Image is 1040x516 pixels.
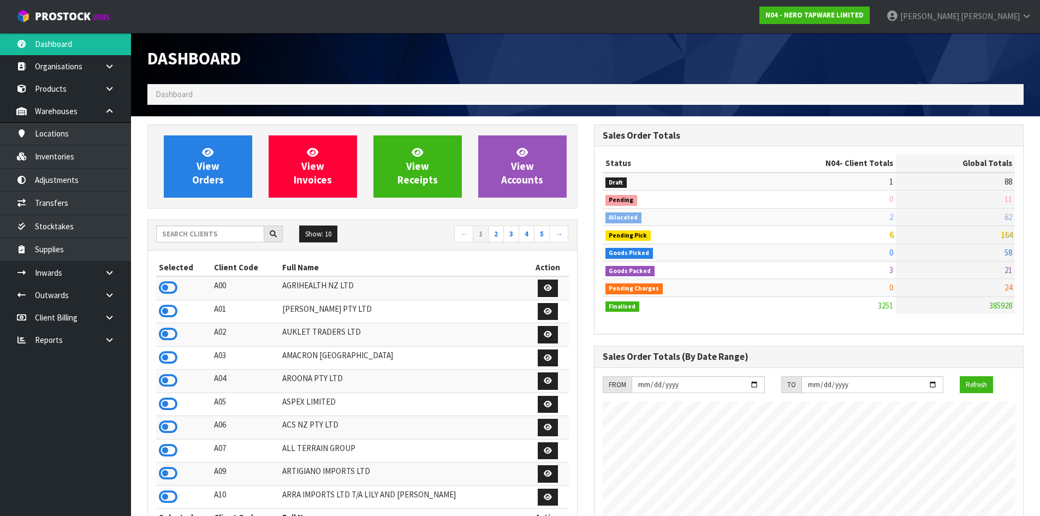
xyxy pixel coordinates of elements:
td: AROONA PTY LTD [280,370,527,393]
a: ViewAccounts [478,135,567,198]
button: Show: 10 [299,226,337,243]
span: 385928 [989,300,1012,311]
td: A10 [211,485,280,509]
h3: Sales Order Totals (By Date Range) [603,352,1015,362]
span: 88 [1005,176,1012,187]
th: Selected [156,259,211,276]
a: 5 [534,226,550,243]
span: Goods Picked [605,248,653,259]
span: 164 [1001,229,1012,240]
span: Pending Pick [605,230,651,241]
td: ARTIGIANO IMPORTS LTD [280,462,527,486]
small: WMS [93,12,110,22]
a: 1 [473,226,489,243]
th: - Client Totals [738,155,896,172]
a: N04 - NERO TAPWARE LIMITED [759,7,870,24]
span: 1 [889,176,893,187]
img: cube-alt.png [16,9,30,23]
span: Dashboard [147,48,241,69]
th: Client Code [211,259,280,276]
td: A00 [211,276,280,300]
span: N04 [825,158,840,168]
span: Allocated [605,212,642,223]
span: 0 [889,282,893,293]
button: Refresh [960,376,993,394]
strong: N04 - NERO TAPWARE LIMITED [765,10,864,20]
span: 21 [1005,265,1012,275]
td: A06 [211,416,280,440]
td: ASPEX LIMITED [280,393,527,416]
a: ViewOrders [164,135,252,198]
td: ARRA IMPORTS LTD T/A LILY AND [PERSON_NAME] [280,485,527,509]
td: A04 [211,370,280,393]
th: Full Name [280,259,527,276]
td: AMACRON [GEOGRAPHIC_DATA] [280,346,527,370]
td: A05 [211,393,280,416]
td: ACS NZ PTY LTD [280,416,527,440]
span: 24 [1005,282,1012,293]
span: [PERSON_NAME] [961,11,1020,21]
span: Pending [605,195,638,206]
span: 6 [889,229,893,240]
a: ViewInvoices [269,135,357,198]
a: → [549,226,568,243]
td: A03 [211,346,280,370]
span: Dashboard [156,89,193,99]
input: Search clients [156,226,264,242]
span: 11 [1005,194,1012,204]
span: View Invoices [294,146,332,187]
span: Finalised [605,301,640,312]
span: 0 [889,247,893,258]
span: [PERSON_NAME] [900,11,959,21]
th: Status [603,155,739,172]
a: ViewReceipts [373,135,462,198]
span: View Receipts [397,146,438,187]
span: 58 [1005,247,1012,258]
a: 4 [519,226,534,243]
td: A07 [211,439,280,462]
nav: Page navigation [371,226,569,245]
span: Pending Charges [605,283,663,294]
td: [PERSON_NAME] PTY LTD [280,300,527,323]
th: Global Totals [896,155,1015,172]
span: ProStock [35,9,91,23]
span: 0 [889,194,893,204]
span: 62 [1005,212,1012,222]
td: ALL TERRAIN GROUP [280,439,527,462]
a: 3 [503,226,519,243]
td: A09 [211,462,280,486]
td: A01 [211,300,280,323]
span: View Orders [192,146,224,187]
span: View Accounts [501,146,543,187]
span: Draft [605,177,627,188]
span: 3 [889,265,893,275]
span: Goods Packed [605,266,655,277]
a: ← [454,226,473,243]
h3: Sales Order Totals [603,131,1015,141]
th: Action [527,259,569,276]
td: A02 [211,323,280,347]
div: TO [781,376,801,394]
span: 3251 [878,300,893,311]
td: AGRIHEALTH NZ LTD [280,276,527,300]
a: 2 [488,226,504,243]
td: AUKLET TRADERS LTD [280,323,527,347]
span: 2 [889,212,893,222]
div: FROM [603,376,632,394]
